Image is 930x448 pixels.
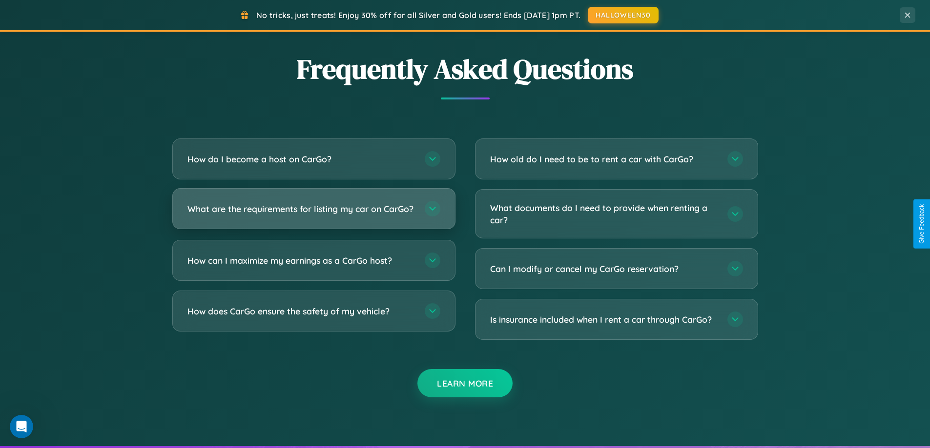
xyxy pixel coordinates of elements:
button: Learn More [417,369,513,397]
h3: How do I become a host on CarGo? [187,153,415,165]
h3: What documents do I need to provide when renting a car? [490,202,718,226]
h3: How old do I need to be to rent a car with CarGo? [490,153,718,165]
button: HALLOWEEN30 [588,7,659,23]
div: Give Feedback [918,204,925,244]
h3: What are the requirements for listing my car on CarGo? [187,203,415,215]
iframe: Intercom live chat [10,415,33,438]
h3: How does CarGo ensure the safety of my vehicle? [187,305,415,317]
h2: Frequently Asked Questions [172,50,758,88]
h3: Can I modify or cancel my CarGo reservation? [490,263,718,275]
h3: How can I maximize my earnings as a CarGo host? [187,254,415,267]
span: No tricks, just treats! Enjoy 30% off for all Silver and Gold users! Ends [DATE] 1pm PT. [256,10,580,20]
h3: Is insurance included when I rent a car through CarGo? [490,313,718,326]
